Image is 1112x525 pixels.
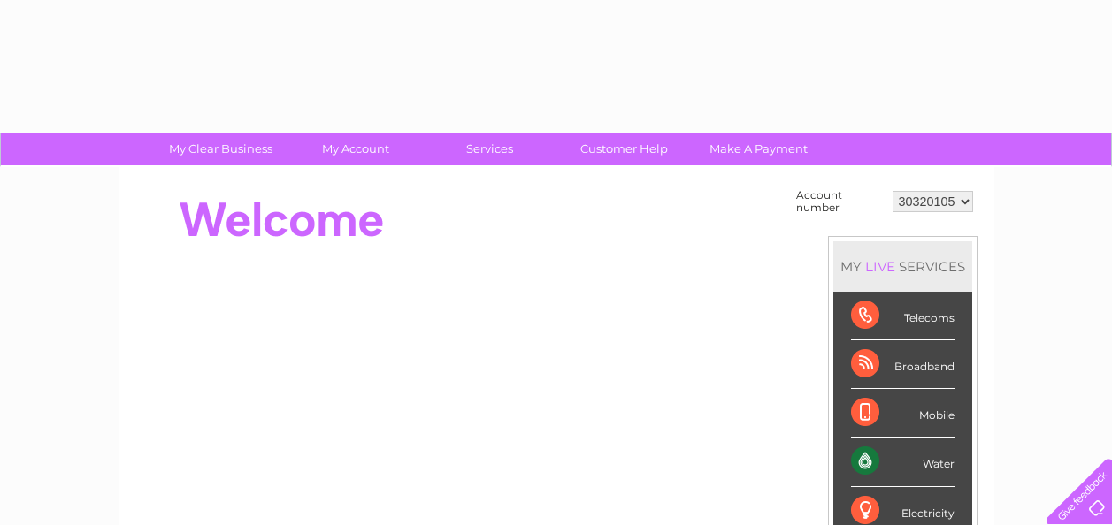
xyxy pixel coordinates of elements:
div: Broadband [851,340,955,389]
td: Account number [792,185,888,218]
div: LIVE [862,258,899,275]
div: Telecoms [851,292,955,340]
a: My Clear Business [148,133,294,165]
a: Customer Help [551,133,697,165]
div: Mobile [851,389,955,437]
div: MY SERVICES [833,241,972,292]
a: Make A Payment [686,133,832,165]
div: Water [851,437,955,486]
a: My Account [282,133,428,165]
a: Services [417,133,563,165]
